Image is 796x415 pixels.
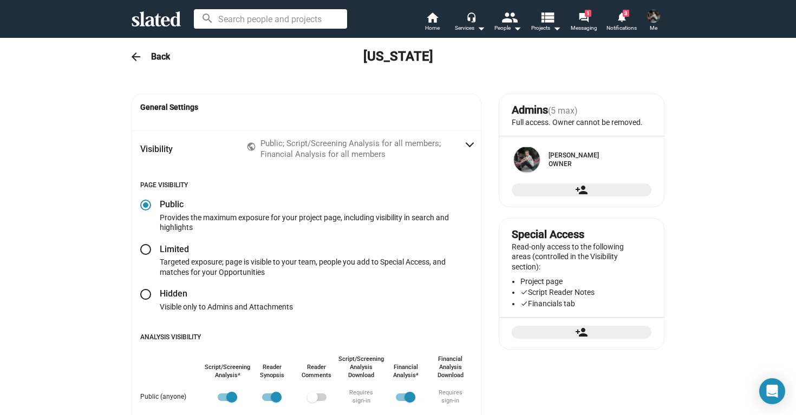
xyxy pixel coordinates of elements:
span: Notifications [606,22,637,35]
span: Home [425,22,440,35]
mat-icon: check [520,287,528,298]
mat-icon: headset_mic [466,12,476,22]
span: Screening [223,364,250,371]
div: Analysis Download [338,355,384,379]
button: Projects [527,11,565,35]
mat-icon: notifications [616,11,627,22]
a: 1Messaging [565,11,603,35]
li: Script Reader Notes [520,286,643,298]
mat-icon: people [501,9,517,25]
span: / [338,355,384,364]
span: 1 [585,10,591,17]
button: People [489,11,527,35]
mat-icon: arrow_drop_down [474,22,487,35]
div: Provides the maximum exposure for your project page, including visibility in search and highlights [160,213,473,233]
div: Public (anyone) [140,384,205,410]
div: Admins [512,103,643,117]
span: (5 max) [548,106,578,116]
div: Financial Analysis* [382,364,429,379]
span: Me [650,22,657,35]
mat-icon: home [426,11,439,24]
h2: Public [160,199,473,210]
button: Services [451,11,489,35]
span: / [204,364,251,372]
button: Add special access to the project [512,326,651,339]
div: Open Intercom Messenger [759,378,785,404]
h2: Limited [160,243,473,255]
li: Financials tab [520,298,643,309]
a: Home [413,11,451,35]
div: Visible only to Admins and Attachments [160,302,293,312]
div: Owner [549,160,651,169]
mat-icon: view_list [539,9,555,25]
a: 3Notifications [603,11,641,35]
span: Script [205,364,221,371]
div: General Settings [132,121,481,130]
div: Public; Script/Screening Analysis for all members; Financial Analysis for all members [260,139,464,160]
button: Matthew GrathwolMe [641,8,667,36]
h3: Back [151,51,170,62]
a: [PERSON_NAME] [549,151,599,159]
mat-panel-title: Visibility [140,139,238,160]
h2: [US_STATE] [363,48,433,65]
div: Special Access [512,227,643,242]
span: 3 [623,10,629,17]
mat-icon: person_add [575,183,588,196]
div: People [494,22,521,35]
p: Page Visibility [140,181,473,190]
div: Requires sign‑in [429,389,472,405]
span: Script [338,355,355,363]
mat-icon: arrow_drop_down [550,22,563,35]
p: Full access. Owner cannot be removed. [512,117,643,128]
span: Screening [357,355,384,363]
input: Search people and projects [194,9,347,29]
p: Read-only access to the following areas (controlled in the Visibility section): [512,242,643,272]
img: Matthew Grathwol [514,147,540,173]
mat-expansion-panel-header: VisibilityPublic; Script/Screening Analysis for all members; Financial Analysis for all members [132,130,481,169]
button: Add admin to the project [512,183,651,196]
mat-icon: forum [578,12,589,22]
div: Reader Comments [293,364,340,379]
div: Targeted exposure; page is visible to your team, people you add to Special Access, and matches fo... [160,257,473,277]
div: Services [455,22,485,35]
mat-icon: arrow_back [129,50,142,63]
div: Requires sign‑in [340,389,382,405]
h2: Hidden [160,288,293,299]
mat-icon: check [520,299,528,309]
mat-icon: arrow_drop_down [511,22,524,35]
li: Project page [520,276,643,287]
img: Matthew Grathwol [647,10,660,23]
span: Messaging [571,22,597,35]
mat-expansion-panel-header: General Settings [132,94,481,121]
span: General Settings [140,102,473,113]
div: Financial Analysis Download [427,355,474,379]
span: Projects [531,22,561,35]
div: Analysis* [204,364,251,379]
mat-icon: public [246,142,256,155]
p: Analysis Visibility [140,333,201,342]
mat-icon: person_add [575,326,588,339]
div: Reader Synopsis [249,364,295,379]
